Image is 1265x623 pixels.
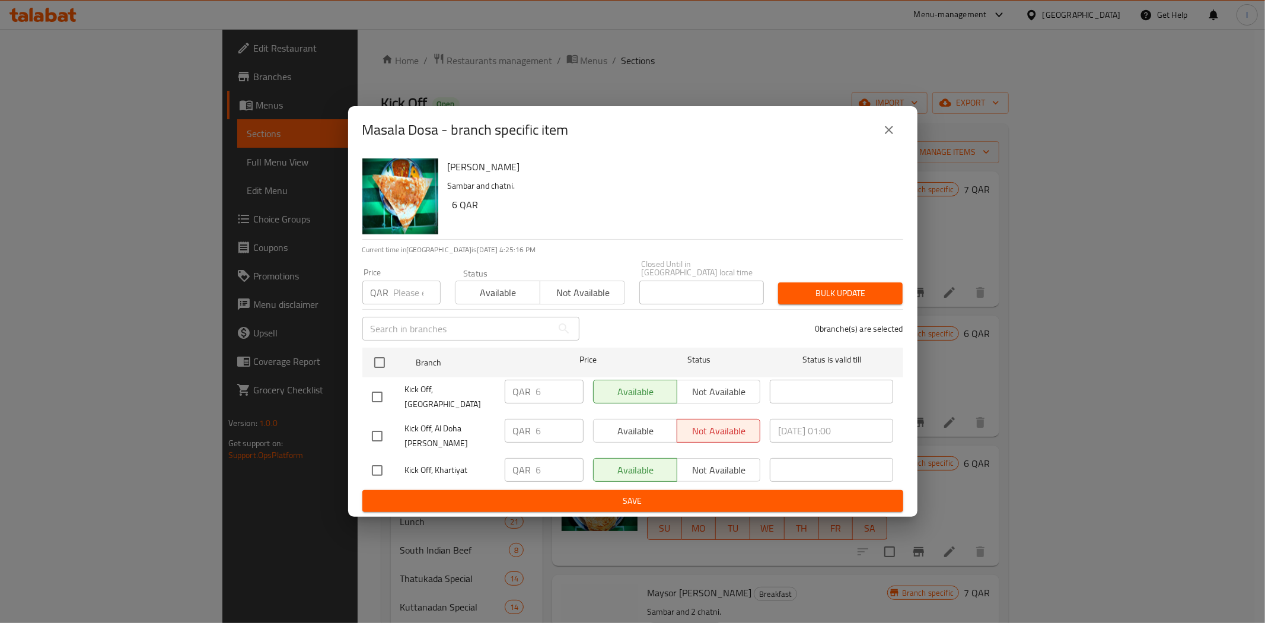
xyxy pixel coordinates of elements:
[362,317,552,341] input: Search in branches
[778,282,903,304] button: Bulk update
[394,281,441,304] input: Please enter price
[405,421,495,451] span: Kick Off, Al Doha [PERSON_NAME]
[513,463,531,477] p: QAR
[371,285,389,300] p: QAR
[637,352,760,367] span: Status
[362,490,903,512] button: Save
[513,384,531,399] p: QAR
[448,179,894,193] p: Sambar and chatni.
[815,323,903,335] p: 0 branche(s) are selected
[536,458,584,482] input: Please enter price
[372,494,894,508] span: Save
[770,352,893,367] span: Status is valid till
[362,244,903,255] p: Current time in [GEOGRAPHIC_DATA] is [DATE] 4:25:16 PM
[536,380,584,403] input: Please enter price
[455,281,540,304] button: Available
[460,284,536,301] span: Available
[362,120,569,139] h2: Masala Dosa - branch specific item
[448,158,894,175] h6: [PERSON_NAME]
[540,281,625,304] button: Not available
[875,116,903,144] button: close
[545,284,620,301] span: Not available
[405,382,495,412] span: Kick Off, [GEOGRAPHIC_DATA]
[513,424,531,438] p: QAR
[405,463,495,478] span: Kick Off, Khartiyat
[788,286,893,301] span: Bulk update
[549,352,627,367] span: Price
[362,158,438,234] img: Masala Dosa
[416,355,539,370] span: Branch
[453,196,894,213] h6: 6 QAR
[536,419,584,443] input: Please enter price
